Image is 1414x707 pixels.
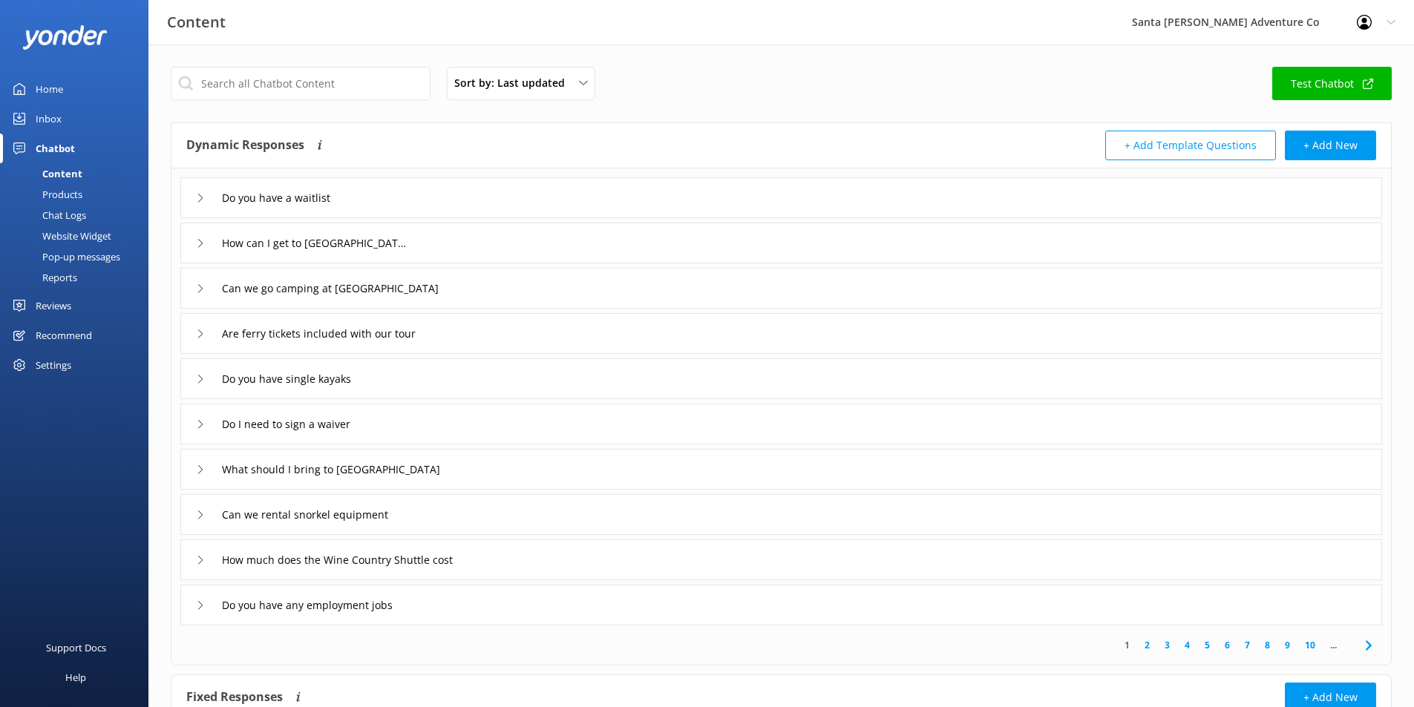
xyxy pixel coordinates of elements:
[1177,638,1197,652] a: 4
[1297,638,1323,652] a: 10
[36,291,71,320] div: Reviews
[1117,638,1137,652] a: 1
[1197,638,1217,652] a: 5
[1157,638,1177,652] a: 3
[1323,638,1344,652] span: ...
[9,184,148,205] a: Products
[22,25,108,50] img: yonder-white-logo.png
[65,662,86,692] div: Help
[454,75,574,91] span: Sort by: Last updated
[9,163,82,184] div: Content
[9,205,86,226] div: Chat Logs
[1237,638,1257,652] a: 7
[167,10,226,34] h3: Content
[36,350,71,380] div: Settings
[36,104,62,134] div: Inbox
[9,246,148,267] a: Pop-up messages
[36,320,92,350] div: Recommend
[9,226,111,246] div: Website Widget
[9,205,148,226] a: Chat Logs
[9,163,148,184] a: Content
[1277,638,1297,652] a: 9
[1217,638,1237,652] a: 6
[1137,638,1157,652] a: 2
[9,267,77,288] div: Reports
[36,134,75,163] div: Chatbot
[9,226,148,246] a: Website Widget
[186,131,304,160] h4: Dynamic Responses
[1285,131,1376,160] button: + Add New
[46,633,106,662] div: Support Docs
[9,184,82,205] div: Products
[1105,131,1276,160] button: + Add Template Questions
[171,67,431,100] input: Search all Chatbot Content
[9,267,148,288] a: Reports
[36,74,63,104] div: Home
[9,246,120,267] div: Pop-up messages
[1272,67,1392,100] a: Test Chatbot
[1257,638,1277,652] a: 8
